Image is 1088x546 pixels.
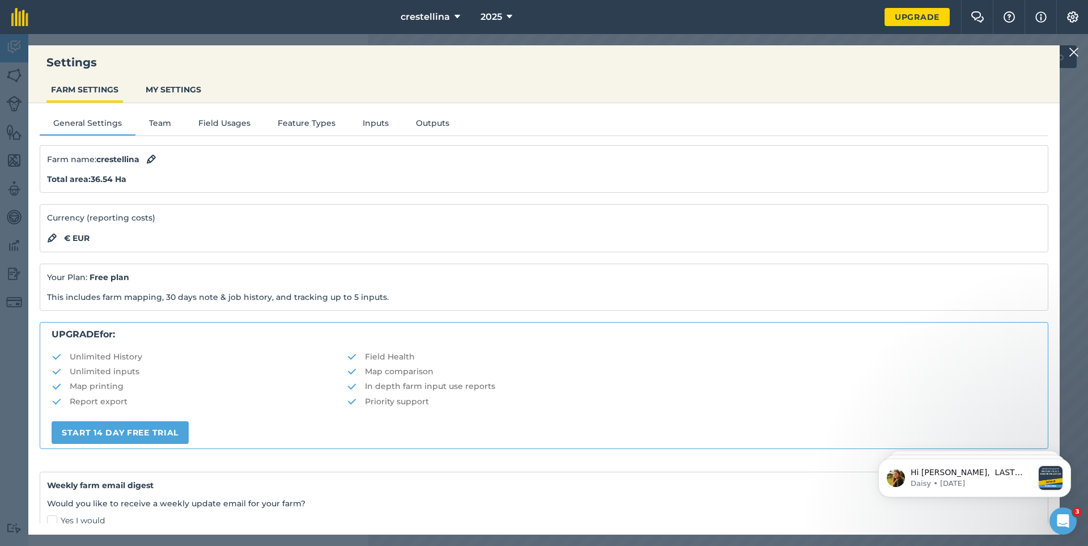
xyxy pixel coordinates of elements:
p: Your Plan: [47,271,1041,283]
button: FARM SETTINGS [46,79,123,100]
strong: Total area : 36.54 Ha [47,174,126,184]
img: A question mark icon [1002,11,1016,23]
li: In depth farm input use reports [347,380,1036,392]
button: Feature Types [264,117,349,134]
img: svg+xml;base64,PHN2ZyB4bWxucz0iaHR0cDovL3d3dy53My5vcmcvMjAwMC9zdmciIHdpZHRoPSIxNyIgaGVpZ2h0PSIxNy... [1035,10,1047,24]
span: 3 [1073,507,1082,517]
h3: Settings [28,54,1060,70]
img: Two speech bubbles overlapping with the left bubble in the forefront [971,11,984,23]
iframe: Intercom live chat [1049,507,1077,535]
strong: Free plan [90,272,129,282]
label: Yes I would [47,515,1041,527]
p: for: [52,327,1036,342]
h4: Weekly farm email digest [47,479,1041,492]
li: Report export [52,395,347,408]
img: A cog icon [1066,11,1079,23]
p: Currency (reporting costs) [47,211,1041,224]
button: Inputs [349,117,402,134]
a: START 14 DAY FREE TRIAL [52,421,189,444]
span: Farm name : [47,153,139,166]
img: svg+xml;base64,PHN2ZyB4bWxucz0iaHR0cDovL3d3dy53My5vcmcvMjAwMC9zdmciIHdpZHRoPSIxOCIgaGVpZ2h0PSIyNC... [146,153,156,166]
img: svg+xml;base64,PHN2ZyB4bWxucz0iaHR0cDovL3d3dy53My5vcmcvMjAwMC9zdmciIHdpZHRoPSIyMiIgaGVpZ2h0PSIzMC... [1069,45,1079,59]
p: This includes farm mapping, 30 days note & job history, and tracking up to 5 inputs. [47,291,1041,303]
a: Upgrade [885,8,950,26]
button: Field Usages [185,117,264,134]
button: Outputs [402,117,463,134]
strong: UPGRADE [52,329,100,340]
li: Unlimited History [52,350,347,363]
li: Unlimited inputs [52,365,347,378]
strong: € EUR [64,232,90,244]
iframe: Intercom notifications message [861,436,1088,515]
li: Priority support [347,395,1036,408]
strong: crestellina [96,154,139,164]
p: Would you like to receive a weekly update email for your farm? [47,497,1041,510]
button: Team [135,117,185,134]
li: Field Health [347,350,1036,363]
span: 2025 [481,10,502,24]
li: Map comparison [347,365,1036,378]
button: MY SETTINGS [141,79,206,100]
li: Map printing [52,380,347,392]
button: General Settings [40,117,135,134]
img: fieldmargin Logo [11,8,28,26]
img: svg+xml;base64,PHN2ZyB4bWxucz0iaHR0cDovL3d3dy53My5vcmcvMjAwMC9zdmciIHdpZHRoPSIxOCIgaGVpZ2h0PSIyNC... [47,231,57,245]
span: crestellina [401,10,450,24]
